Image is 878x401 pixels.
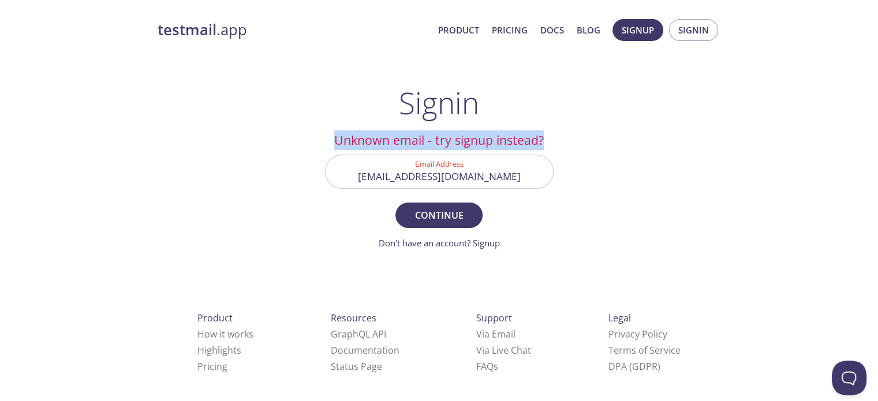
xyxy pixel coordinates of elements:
[331,328,386,340] a: GraphQL API
[540,23,564,38] a: Docs
[197,312,233,324] span: Product
[158,20,216,40] strong: testmail
[608,328,667,340] a: Privacy Policy
[197,328,253,340] a: How it works
[832,361,866,395] iframe: Help Scout Beacon - Open
[331,360,382,373] a: Status Page
[197,344,241,357] a: Highlights
[438,23,479,38] a: Product
[678,23,709,38] span: Signin
[494,360,498,373] span: s
[608,312,631,324] span: Legal
[608,360,660,373] a: DPA (GDPR)
[476,360,498,373] a: FAQ
[577,23,600,38] a: Blog
[669,19,718,41] button: Signin
[408,207,469,223] span: Continue
[399,85,479,120] h1: Signin
[379,237,500,249] a: Don't have an account? Signup
[395,203,482,228] button: Continue
[476,312,512,324] span: Support
[622,23,654,38] span: Signup
[197,360,227,373] a: Pricing
[492,23,528,38] a: Pricing
[158,20,429,40] a: testmail.app
[476,344,531,357] a: Via Live Chat
[476,328,515,340] a: Via Email
[608,344,681,357] a: Terms of Service
[331,344,399,357] a: Documentation
[331,312,376,324] span: Resources
[612,19,663,41] button: Signup
[325,130,554,150] h2: Unknown email - try signup instead?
